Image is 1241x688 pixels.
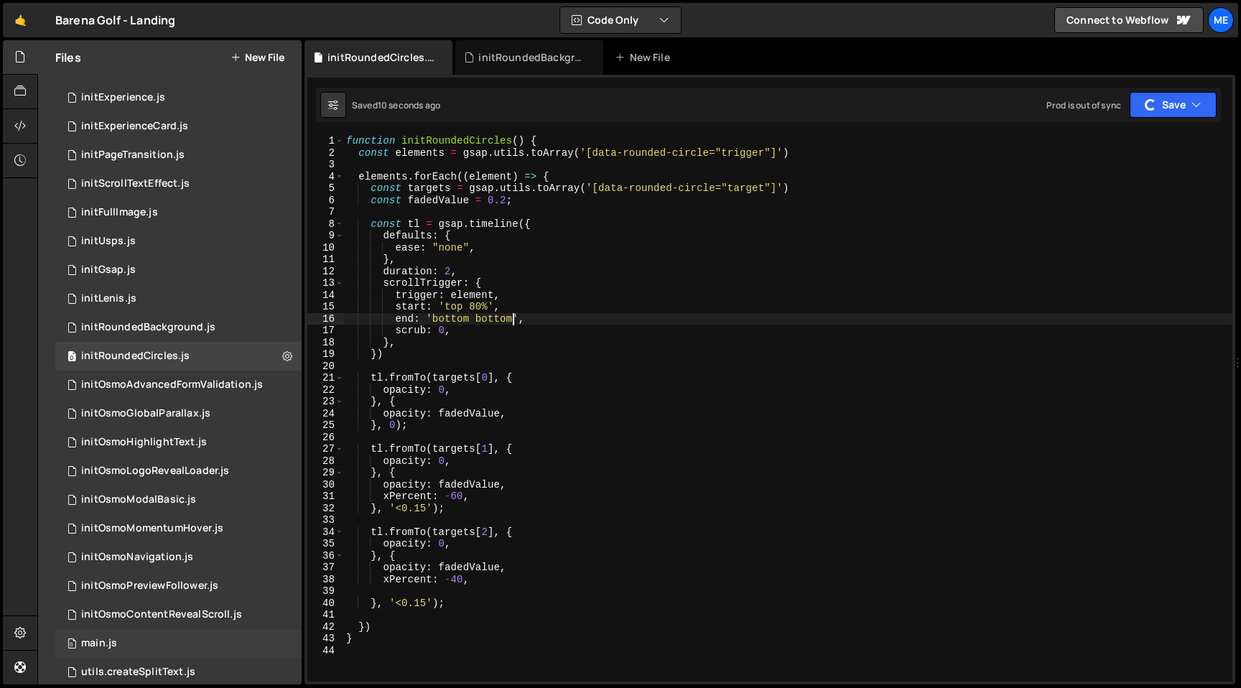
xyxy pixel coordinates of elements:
[352,99,440,111] div: Saved
[307,479,344,491] div: 30
[55,514,302,543] div: 17023/47115.js
[81,551,193,564] div: initOsmoNavigation.js
[327,50,435,65] div: initRoundedCircles.js
[307,182,344,195] div: 5
[307,301,344,313] div: 15
[307,325,344,337] div: 17
[560,7,681,33] button: Code Only
[307,159,344,171] div: 3
[307,361,344,373] div: 20
[307,147,344,159] div: 2
[307,645,344,657] div: 44
[307,242,344,254] div: 10
[81,378,263,391] div: initOsmoAdvancedFormValidation.js
[55,572,302,600] div: 17023/47134.js
[55,227,302,256] div: 17023/47141.js
[307,171,344,183] div: 4
[81,235,136,248] div: initUsps.js
[307,633,344,645] div: 43
[81,350,190,363] div: initRoundedCircles.js
[55,600,302,629] div: 17023/47327.js
[307,218,344,231] div: 8
[1208,7,1234,33] a: Me
[478,50,586,65] div: initRoundedBackground.js
[307,254,344,266] div: 11
[615,50,675,65] div: New File
[1054,7,1204,33] a: Connect to Webflow
[307,432,344,444] div: 26
[307,348,344,361] div: 19
[307,455,344,468] div: 28
[68,639,76,651] span: 0
[55,658,302,687] div: 17023/47083.js
[81,493,196,506] div: initOsmoModalBasic.js
[81,666,195,679] div: utils.createSplitText.js
[55,50,81,65] h2: Files
[307,609,344,621] div: 41
[55,141,302,169] div: 17023/47044.js
[307,562,344,574] div: 37
[55,313,302,342] div: 17023/47284.js
[55,399,302,428] div: 17023/46949.js
[81,177,190,190] div: initScrollTextEffect.js
[231,52,284,63] button: New File
[307,419,344,432] div: 25
[55,112,302,141] div: 17023/47082.js
[307,230,344,242] div: 9
[55,169,302,198] div: 17023/47036.js
[307,384,344,396] div: 22
[3,3,38,37] a: 🤙
[1046,99,1121,111] div: Prod is out of sync
[55,284,302,313] div: 17023/46770.js
[307,337,344,349] div: 18
[307,277,344,289] div: 13
[55,543,302,572] div: 17023/46768.js
[81,436,207,449] div: initOsmoHighlightText.js
[307,621,344,633] div: 42
[307,266,344,278] div: 12
[55,83,302,112] div: 17023/47100.js
[307,538,344,550] div: 35
[307,491,344,503] div: 31
[81,149,185,162] div: initPageTransition.js
[307,585,344,598] div: 39
[307,372,344,384] div: 21
[55,11,175,29] div: Barena Golf - Landing
[81,292,136,305] div: initLenis.js
[307,503,344,515] div: 32
[81,120,188,133] div: initExperienceCard.js
[307,443,344,455] div: 27
[307,408,344,420] div: 24
[307,289,344,302] div: 14
[1130,92,1217,118] button: Save
[55,485,302,514] div: 17023/47439.js
[307,135,344,147] div: 1
[307,313,344,325] div: 16
[81,321,215,334] div: initRoundedBackground.js
[81,91,165,104] div: initExperience.js
[81,522,223,535] div: initOsmoMomentumHover.js
[307,574,344,586] div: 38
[55,342,302,371] div: 17023/47343.js
[55,198,302,227] div: 17023/46929.js
[68,352,76,363] span: 0
[378,99,440,111] div: 10 seconds ago
[55,457,302,485] div: 17023/47017.js
[81,637,117,650] div: main.js
[307,550,344,562] div: 36
[81,608,242,621] div: initOsmoContentRevealScroll.js
[55,256,302,284] div: 17023/46771.js
[81,580,218,592] div: initOsmoPreviewFollower.js
[55,428,302,457] div: 17023/46872.js
[55,629,302,658] div: 17023/46769.js
[307,598,344,610] div: 40
[307,206,344,218] div: 7
[81,465,229,478] div: initOsmoLogoRevealLoader.js
[307,467,344,479] div: 29
[55,371,302,399] div: 17023/47470.js
[81,206,158,219] div: initFullImage.js
[307,396,344,408] div: 23
[81,264,136,276] div: initGsap.js
[307,526,344,539] div: 34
